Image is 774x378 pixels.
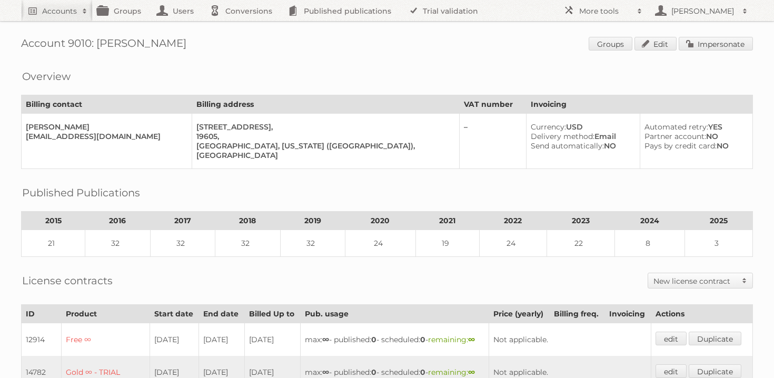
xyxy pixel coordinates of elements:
th: Invoicing [605,305,651,323]
a: edit [656,364,687,378]
td: Not applicable. [489,323,651,356]
td: 32 [150,230,215,257]
span: Currency: [531,122,566,132]
span: Pays by credit card: [644,141,717,151]
h2: New license contract [653,276,737,286]
a: edit [656,332,687,345]
strong: ∞ [322,367,329,377]
div: Email [531,132,631,141]
th: ID [22,305,62,323]
th: End date [199,305,244,323]
div: YES [644,122,744,132]
span: remaining: [428,367,475,377]
th: 2017 [150,212,215,230]
h2: [PERSON_NAME] [669,6,737,16]
a: Duplicate [689,364,741,378]
td: max: - published: - scheduled: - [300,323,489,356]
td: [DATE] [199,323,244,356]
td: [DATE] [150,323,199,356]
td: 21 [22,230,85,257]
div: [STREET_ADDRESS], [196,122,451,132]
h2: License contracts [22,273,113,289]
td: 32 [85,230,151,257]
td: 24 [479,230,547,257]
span: Delivery method: [531,132,594,141]
th: Price (yearly) [489,305,549,323]
td: 22 [547,230,615,257]
th: Actions [651,305,752,323]
div: 19605, [196,132,451,141]
h1: Account 9010: [PERSON_NAME] [21,37,753,53]
th: 2021 [415,212,479,230]
span: remaining: [428,335,475,344]
th: Billing address [192,95,460,114]
h2: Accounts [42,6,77,16]
th: 2020 [345,212,416,230]
th: 2024 [614,212,685,230]
th: 2023 [547,212,615,230]
div: USD [531,122,631,132]
span: Send automatically: [531,141,604,151]
td: [DATE] [244,323,300,356]
td: 3 [685,230,753,257]
a: New license contract [648,273,752,288]
a: Edit [634,37,677,51]
div: [GEOGRAPHIC_DATA] [196,151,451,160]
td: 12914 [22,323,62,356]
strong: ∞ [468,335,475,344]
td: – [460,114,527,169]
th: Billing contact [22,95,192,114]
strong: ∞ [468,367,475,377]
a: Impersonate [679,37,753,51]
th: Invoicing [527,95,753,114]
strong: 0 [371,367,376,377]
td: 24 [345,230,416,257]
span: Toggle [737,273,752,288]
th: 2025 [685,212,753,230]
strong: 0 [371,335,376,344]
a: Duplicate [689,332,741,345]
td: 32 [215,230,281,257]
h2: Published Publications [22,185,140,201]
th: 2022 [479,212,547,230]
div: [PERSON_NAME] [26,122,183,132]
strong: 0 [420,367,425,377]
div: [EMAIL_ADDRESS][DOMAIN_NAME] [26,132,183,141]
div: NO [644,132,744,141]
a: Groups [589,37,632,51]
span: Partner account: [644,132,706,141]
h2: Overview [22,68,71,84]
th: 2019 [280,212,345,230]
div: NO [644,141,744,151]
span: Automated retry: [644,122,708,132]
td: 32 [280,230,345,257]
th: Pub. usage [300,305,489,323]
th: Billed Up to [244,305,300,323]
td: 8 [614,230,685,257]
strong: ∞ [322,335,329,344]
th: Product [62,305,150,323]
strong: 0 [420,335,425,344]
th: Start date [150,305,199,323]
td: 19 [415,230,479,257]
div: [GEOGRAPHIC_DATA], [US_STATE] ([GEOGRAPHIC_DATA]), [196,141,451,151]
th: Billing freq. [550,305,605,323]
th: 2018 [215,212,281,230]
th: 2015 [22,212,85,230]
div: NO [531,141,631,151]
h2: More tools [579,6,632,16]
td: Free ∞ [62,323,150,356]
th: VAT number [460,95,527,114]
th: 2016 [85,212,151,230]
